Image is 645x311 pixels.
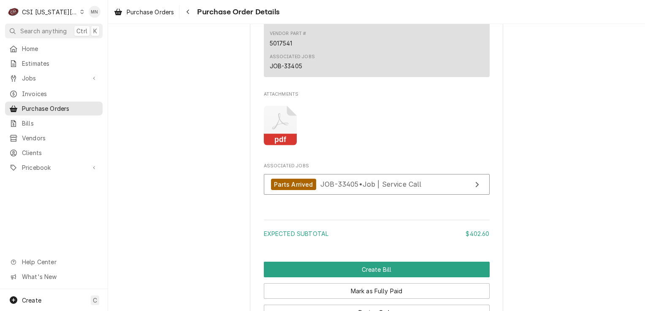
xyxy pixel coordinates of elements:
div: 5017541 [270,39,293,48]
span: Jobs [22,74,86,83]
a: Invoices [5,87,103,101]
span: Home [22,44,98,53]
button: pdf [264,106,297,146]
a: Go to Jobs [5,71,103,85]
span: Attachments [264,99,490,152]
div: Parts Arrived [271,179,316,190]
a: Go to Pricebook [5,161,103,174]
div: Vendor Part # [270,30,306,37]
span: Clients [22,148,98,157]
span: Bills [22,119,98,128]
span: Attachments [264,91,490,98]
a: Purchase Orders [111,5,177,19]
span: JOB-33405 • Job | Service Call [320,180,422,188]
span: Pricebook [22,163,86,172]
span: Estimates [22,59,98,68]
div: Attachments [264,91,490,152]
span: Purchase Order Details [195,6,279,18]
a: Clients [5,146,103,160]
div: CSI Kansas City's Avatar [8,6,19,18]
span: Expected Subtotal [264,230,329,237]
div: Associated Jobs [270,54,315,60]
div: $402.60 [466,229,489,238]
span: What's New [22,272,98,281]
span: Vendors [22,134,98,142]
div: Amount Summary [264,217,490,244]
a: View Job [264,174,490,195]
button: Mark as Fully Paid [264,283,490,299]
button: Create Bill [264,262,490,277]
span: Ctrl [76,27,87,35]
div: Melissa Nehls's Avatar [89,6,100,18]
span: Invoices [22,89,98,98]
div: MN [89,6,100,18]
div: CSI [US_STATE][GEOGRAPHIC_DATA] [22,8,78,16]
div: Associated Jobs [264,163,490,199]
a: Vendors [5,131,103,145]
div: C [8,6,19,18]
span: Create [22,297,41,304]
span: Purchase Orders [22,104,98,113]
a: Bills [5,116,103,130]
div: JOB-33405 [270,62,302,70]
span: C [93,296,97,305]
div: Button Group Row [264,262,490,277]
a: Estimates [5,56,103,70]
span: Search anything [20,27,67,35]
a: Go to What's New [5,270,103,284]
a: Purchase Orders [5,102,103,115]
a: Go to Help Center [5,255,103,269]
a: Home [5,42,103,56]
span: Associated Jobs [264,163,490,169]
span: Help Center [22,257,98,266]
span: Purchase Orders [127,8,174,16]
button: Search anythingCtrlK [5,24,103,38]
div: Button Group Row [264,277,490,299]
div: Subtotal [264,229,490,238]
span: K [93,27,97,35]
button: Navigate back [181,5,195,19]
